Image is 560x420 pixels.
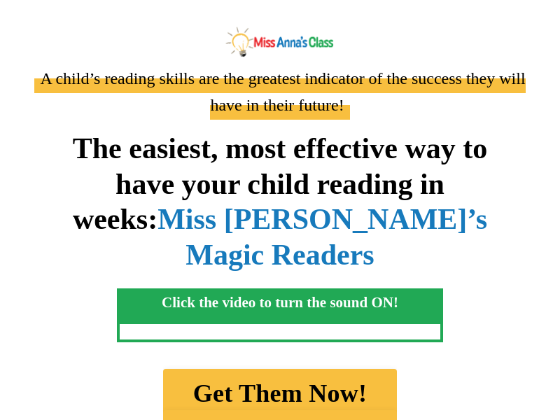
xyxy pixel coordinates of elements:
[193,379,367,407] b: Get Them Now!
[157,203,487,270] span: Miss [PERSON_NAME]’s Magic Readers
[73,132,487,270] strong: The easiest, most effective way to have your child reading in weeks:
[162,294,398,311] strong: Click the video to turn the sound ON!
[34,64,525,120] span: A child’s reading skills are the greatest indicator of the success they will have in their future!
